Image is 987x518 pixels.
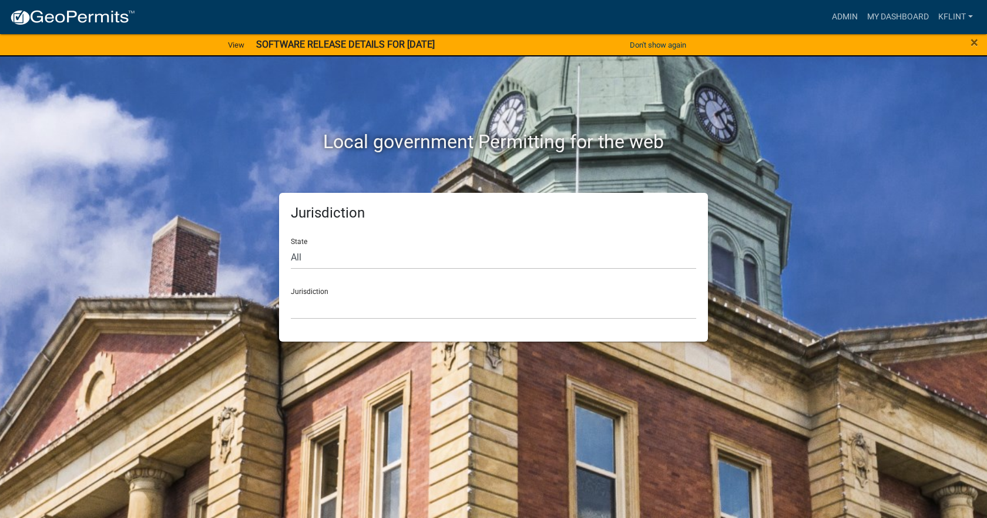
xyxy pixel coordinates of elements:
[291,205,696,222] h5: Jurisdiction
[934,6,978,28] a: kflint
[625,35,691,55] button: Don't show again
[167,131,820,153] h2: Local government Permitting for the web
[971,35,978,49] button: Close
[827,6,862,28] a: Admin
[862,6,934,28] a: My Dashboard
[256,39,435,50] strong: SOFTWARE RELEASE DETAILS FOR [DATE]
[223,35,249,55] a: View
[971,34,978,51] span: ×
